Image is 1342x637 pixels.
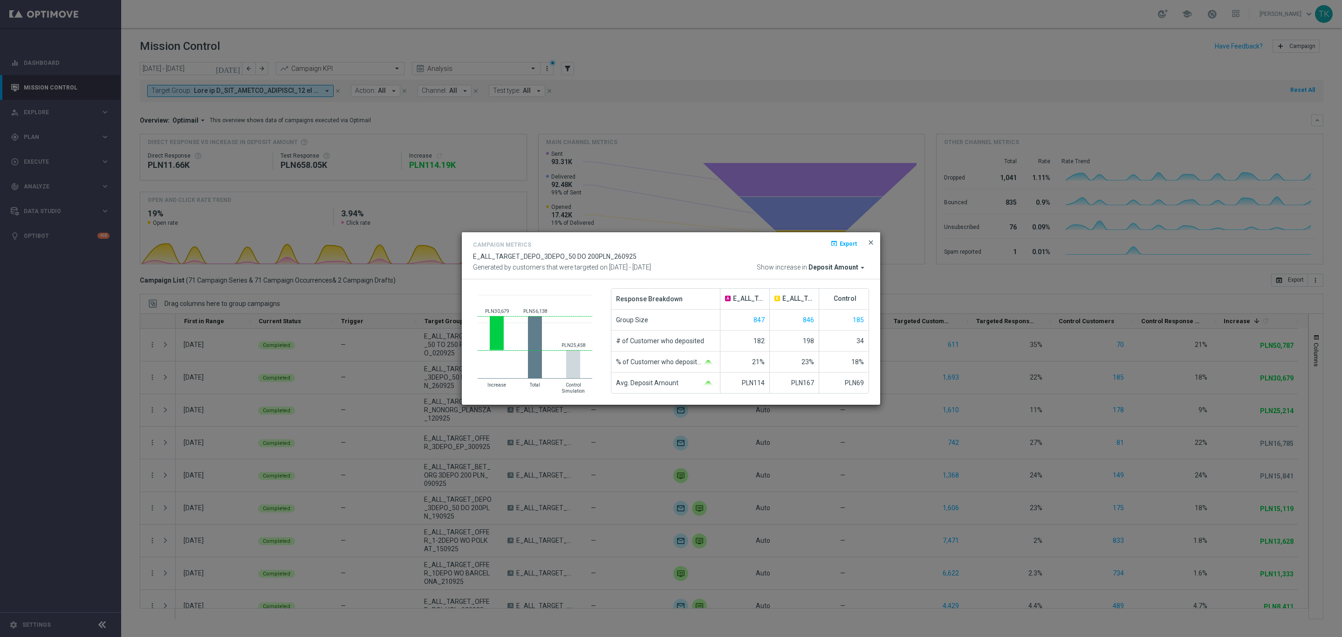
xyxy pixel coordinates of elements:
span: % of Customer who deposited [616,352,701,372]
span: Show increase in [757,263,807,272]
span: Generated by customers that were targeted on [473,263,608,271]
text: PLN56,138 [523,309,548,314]
span: PLN167 [791,379,814,387]
span: PLN69 [845,379,864,387]
span: E_ALL_TARGET_DEPO_3DEPO_A_50 DO 200PLN_260925 [733,295,765,303]
span: 23% [801,358,814,366]
span: PLN114 [742,379,765,387]
span: Show unique customers [753,316,765,324]
span: A [725,296,731,301]
span: B [774,296,780,301]
h4: Campaign Metrics [473,242,531,248]
span: 198 [803,337,814,345]
button: Deposit Amount arrow_drop_down [808,263,869,272]
text: PLN30,679 [485,309,509,314]
span: Export [840,240,857,247]
span: E_ALL_TARGET_DEPO_3DEPO_50 DO 200PLN_260925 [473,253,637,260]
text: Control Simulation [562,382,585,394]
span: # of Customer who deposited [616,331,704,351]
span: 182 [753,337,765,345]
span: Show unique customers [853,316,864,324]
span: 21% [752,358,765,366]
text: PLN25,458 [561,343,586,348]
span: Deposit Amount [808,263,858,272]
span: E_ALL_TARGET_DEPO_3DEPO_B_50 DO 200PLN_260925 [782,295,814,303]
i: arrow_drop_down [858,263,867,272]
text: Total [529,382,540,388]
text: Increase [487,382,506,388]
span: Group Size [616,310,648,330]
i: open_in_browser [830,240,838,247]
img: gaussianGreen.svg [701,360,715,365]
span: Response Breakdown [616,289,683,309]
button: open_in_browser Export [829,238,858,249]
span: Show unique customers [803,316,814,324]
span: Avg. Deposit Amount [616,373,678,393]
span: close [867,239,875,246]
span: 18% [851,358,864,366]
span: Control [834,295,856,303]
span: [DATE] - [DATE] [609,263,651,271]
img: gaussianGreen.svg [701,381,715,386]
span: 34 [856,337,864,345]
